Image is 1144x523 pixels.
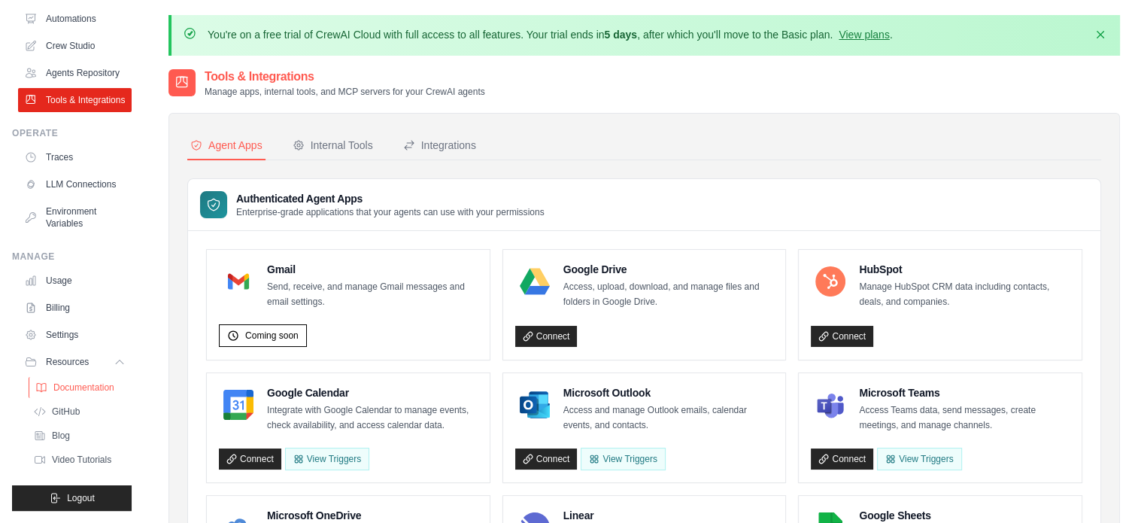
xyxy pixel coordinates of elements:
[859,403,1070,433] p: Access Teams data, send messages, create meetings, and manage channels.
[18,172,132,196] a: LLM Connections
[604,29,637,41] strong: 5 days
[515,326,578,347] a: Connect
[563,403,774,433] p: Access and manage Outlook emails, calendar events, and contacts.
[859,280,1070,309] p: Manage HubSpot CRM data including contacts, deals, and companies.
[581,448,665,470] : View Triggers
[563,262,774,277] h4: Google Drive
[520,266,550,296] img: Google Drive Logo
[236,206,545,218] p: Enterprise-grade applications that your agents can use with your permissions
[67,492,95,504] span: Logout
[18,296,132,320] a: Billing
[12,251,132,263] div: Manage
[293,138,373,153] div: Internal Tools
[811,449,873,470] a: Connect
[18,88,132,112] a: Tools & Integrations
[859,385,1070,400] h4: Microsoft Teams
[12,127,132,139] div: Operate
[223,390,253,420] img: Google Calendar Logo
[267,262,478,277] h4: Gmail
[839,29,889,41] a: View plans
[563,508,774,523] h4: Linear
[563,385,774,400] h4: Microsoft Outlook
[18,145,132,169] a: Traces
[12,485,132,511] button: Logout
[290,132,376,160] button: Internal Tools
[236,191,545,206] h3: Authenticated Agent Apps
[18,269,132,293] a: Usage
[52,406,80,418] span: GitHub
[27,401,132,422] a: GitHub
[187,132,266,160] button: Agent Apps
[877,448,961,470] : View Triggers
[815,266,845,296] img: HubSpot Logo
[52,430,70,442] span: Blog
[267,508,478,523] h4: Microsoft OneDrive
[285,448,369,470] button: View Triggers
[52,454,111,466] span: Video Tutorials
[27,425,132,446] a: Blog
[515,449,578,470] a: Connect
[403,138,476,153] div: Integrations
[400,132,479,160] button: Integrations
[190,138,262,153] div: Agent Apps
[219,449,281,470] a: Connect
[18,323,132,347] a: Settings
[859,508,1070,523] h4: Google Sheets
[267,280,478,309] p: Send, receive, and manage Gmail messages and email settings.
[563,280,774,309] p: Access, upload, download, and manage files and folders in Google Drive.
[811,326,873,347] a: Connect
[208,27,893,42] p: You're on a free trial of CrewAI Cloud with full access to all features. Your trial ends in , aft...
[267,403,478,433] p: Integrate with Google Calendar to manage events, check availability, and access calendar data.
[18,350,132,374] button: Resources
[46,356,89,368] span: Resources
[205,68,485,86] h2: Tools & Integrations
[27,449,132,470] a: Video Tutorials
[267,385,478,400] h4: Google Calendar
[18,7,132,31] a: Automations
[29,377,133,398] a: Documentation
[520,390,550,420] img: Microsoft Outlook Logo
[815,390,845,420] img: Microsoft Teams Logo
[859,262,1070,277] h4: HubSpot
[245,330,299,342] span: Coming soon
[18,61,132,85] a: Agents Repository
[18,199,132,236] a: Environment Variables
[223,266,253,296] img: Gmail Logo
[53,382,114,394] span: Documentation
[205,86,485,98] p: Manage apps, internal tools, and MCP servers for your CrewAI agents
[18,34,132,58] a: Crew Studio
